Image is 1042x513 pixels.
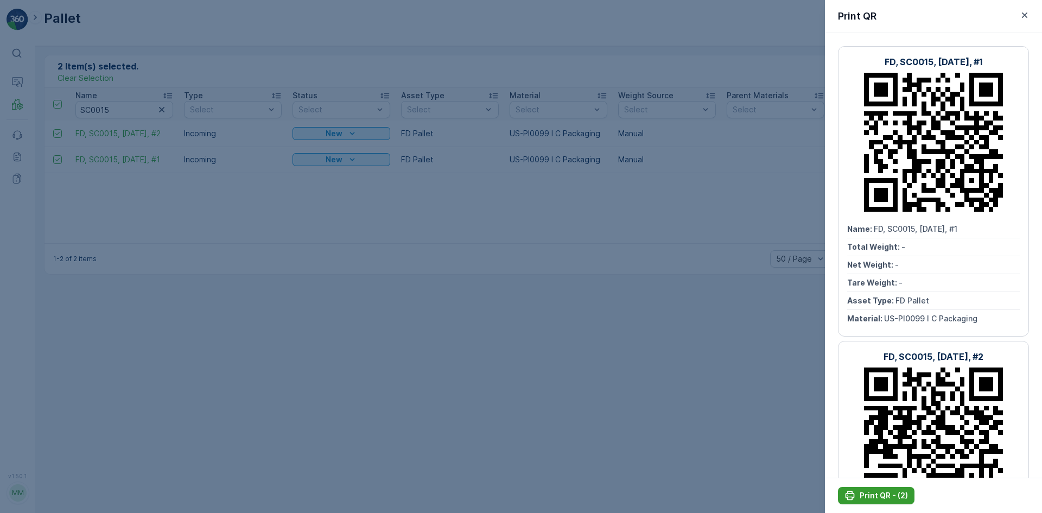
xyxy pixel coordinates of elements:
span: - [901,242,905,251]
p: FD, SC0015, [DATE], #1 [885,55,983,68]
span: Net Weight : [847,260,895,269]
span: FD, SC0015, [DATE], #1 [874,224,957,233]
span: - [895,260,899,269]
button: Print QR - (2) [838,487,914,504]
span: Name : [847,224,874,233]
p: Print QR [838,9,876,24]
span: Tare Weight : [847,278,899,287]
p: Print QR - (2) [860,490,908,501]
span: - [899,278,903,287]
span: Total Weight : [847,242,901,251]
p: FD, SC0015, [DATE], #2 [884,350,983,363]
span: US-PI0099 I C Packaging [884,314,977,323]
span: Material : [847,314,884,323]
span: FD Pallet [895,296,929,305]
span: Asset Type : [847,296,895,305]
